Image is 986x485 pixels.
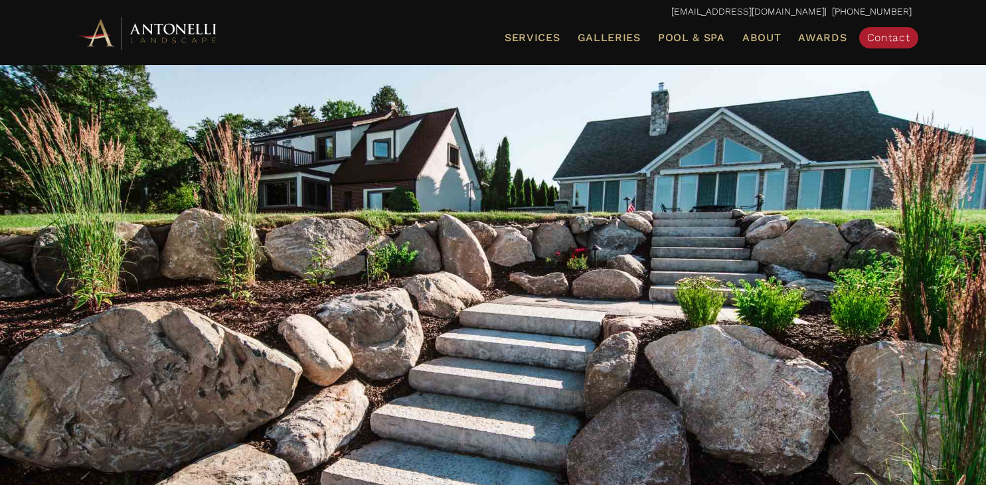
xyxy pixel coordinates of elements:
span: Contact [867,31,910,44]
a: Pool & Spa [653,29,730,46]
a: Awards [793,29,852,46]
p: | [PHONE_NUMBER] [75,3,912,21]
a: Galleries [572,29,646,46]
a: Contact [859,27,918,48]
span: Pool & Spa [658,31,725,44]
img: Antonelli Horizontal Logo [75,15,221,51]
a: [EMAIL_ADDRESS][DOMAIN_NAME] [671,6,825,17]
span: About [742,33,781,43]
a: About [737,29,787,46]
span: Awards [798,31,847,44]
span: Services [505,33,560,43]
span: Galleries [578,31,641,44]
a: Services [499,29,566,46]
